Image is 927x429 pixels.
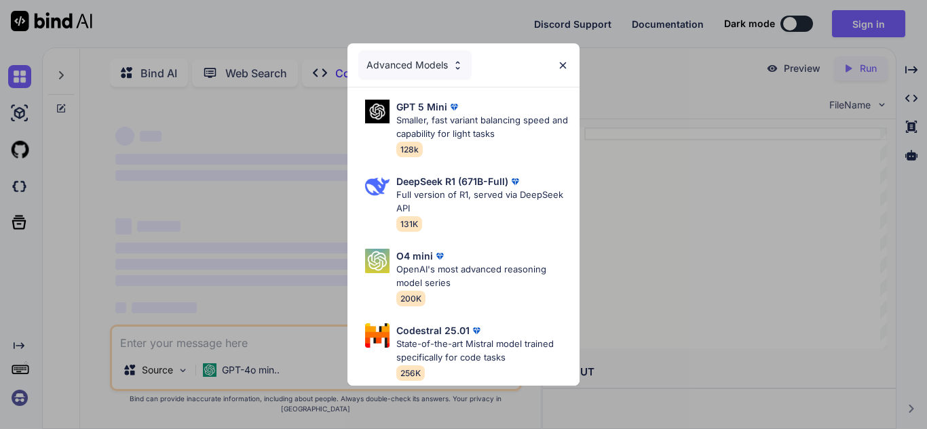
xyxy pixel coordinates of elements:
[365,174,390,199] img: Pick Models
[358,50,472,80] div: Advanced Models
[396,114,569,140] p: Smaller, fast variant balancing speed and capability for light tasks
[470,324,483,338] img: premium
[396,216,422,232] span: 131K
[396,142,423,157] span: 128k
[433,249,447,263] img: premium
[447,100,461,114] img: premium
[396,323,470,338] p: Codestral 25.01
[365,100,390,123] img: Pick Models
[396,174,508,188] p: DeepSeek R1 (671B-Full)
[396,249,433,263] p: O4 mini
[396,100,447,114] p: GPT 5 Mini
[508,175,522,188] img: premium
[365,249,390,273] img: Pick Models
[396,188,569,215] p: Full version of R1, served via DeepSeek API
[557,60,569,71] img: close
[396,365,425,381] span: 256K
[365,323,390,348] img: Pick Models
[396,263,569,289] p: OpenAI's most advanced reasoning model series
[396,338,569,364] p: State-of-the-art Mistral model trained specifically for code tasks
[452,60,463,71] img: Pick Models
[396,291,425,306] span: 200K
